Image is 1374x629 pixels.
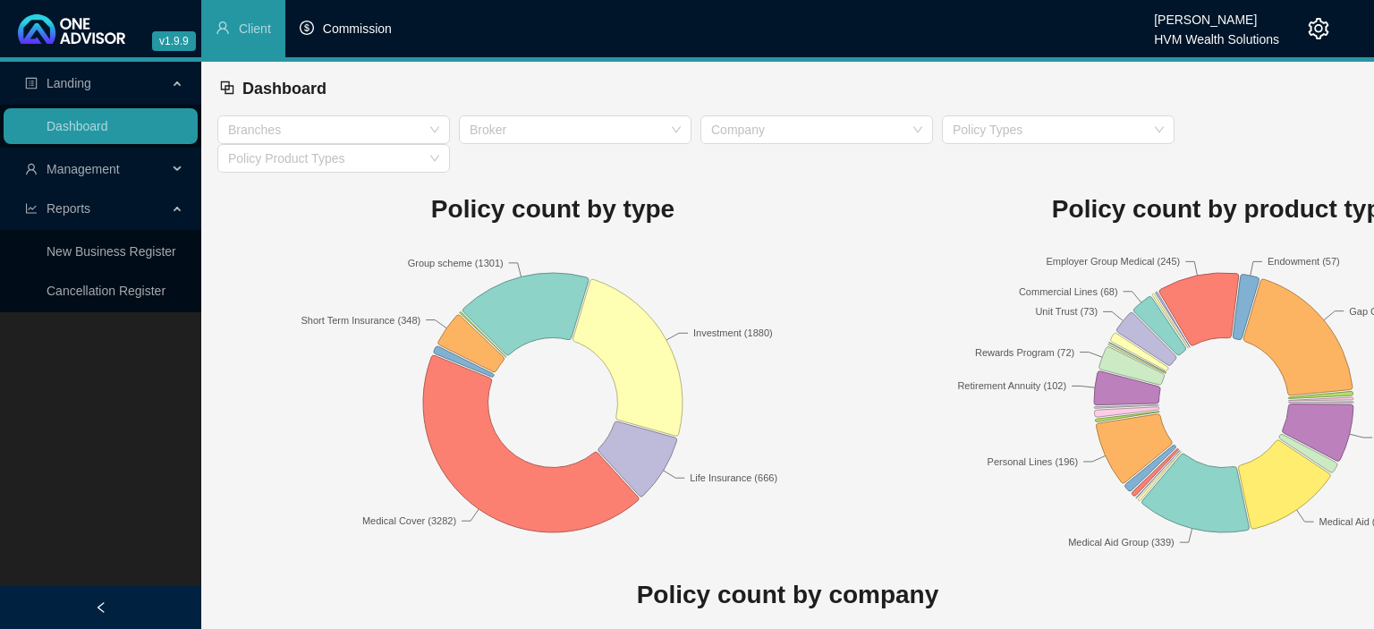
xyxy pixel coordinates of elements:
[1268,256,1340,267] text: Endowment (57)
[1035,306,1098,317] text: Unit Trust (73)
[25,163,38,175] span: user
[47,119,108,133] a: Dashboard
[47,244,176,259] a: New Business Register
[18,14,125,44] img: 2df55531c6924b55f21c4cf5d4484680-logo-light.svg
[1046,256,1180,267] text: Employer Group Medical (245)
[957,380,1066,391] text: Retirement Annuity (102)
[47,76,91,90] span: Landing
[323,21,392,36] span: Commission
[988,455,1079,466] text: Personal Lines (196)
[1019,285,1118,296] text: Commercial Lines (68)
[25,202,38,215] span: line-chart
[1068,537,1175,548] text: Medical Aid Group (339)
[975,346,1074,357] text: Rewards Program (72)
[300,21,314,35] span: dollar
[690,472,777,483] text: Life Insurance (666)
[301,314,420,325] text: Short Term Insurance (348)
[1154,4,1279,24] div: [PERSON_NAME]
[47,284,165,298] a: Cancellation Register
[95,601,107,614] span: left
[1308,18,1329,39] span: setting
[217,190,888,229] h1: Policy count by type
[25,77,38,89] span: profile
[152,31,196,51] span: v1.9.9
[216,21,230,35] span: user
[242,80,327,98] span: Dashboard
[693,327,773,338] text: Investment (1880)
[47,201,90,216] span: Reports
[408,257,504,268] text: Group scheme (1301)
[362,515,456,526] text: Medical Cover (3282)
[47,162,120,176] span: Management
[239,21,271,36] span: Client
[219,80,235,96] span: block
[1154,24,1279,44] div: HVM Wealth Solutions
[217,575,1358,615] h1: Policy count by company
